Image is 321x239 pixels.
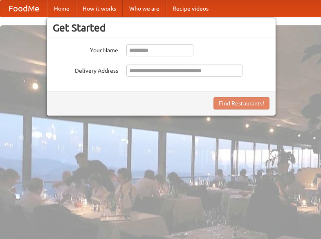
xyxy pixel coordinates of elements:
[53,44,118,54] label: Your Name
[123,0,166,17] a: Who we are
[53,22,269,34] h3: Get Started
[0,0,47,17] a: FoodMe
[47,0,76,17] a: Home
[166,0,215,17] a: Recipe videos
[213,97,269,109] button: Find Restaurants!
[76,0,123,17] a: How it works
[53,65,118,75] label: Delivery Address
